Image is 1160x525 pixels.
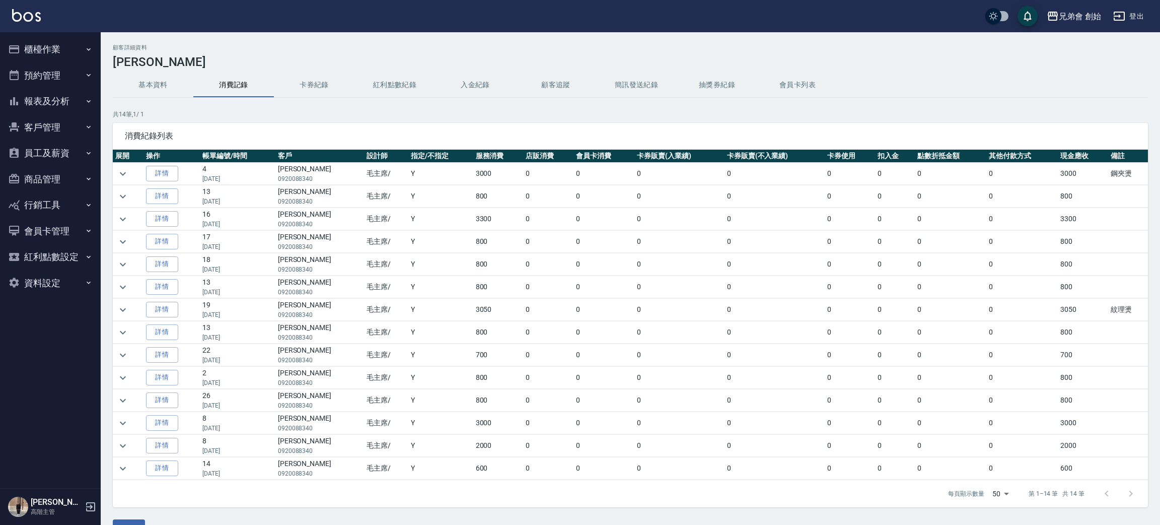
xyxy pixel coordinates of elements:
button: 消費記錄 [193,73,274,97]
button: expand row [115,393,130,408]
td: 0 [986,435,1058,457]
p: [DATE] [202,197,273,206]
td: 0 [986,231,1058,253]
p: 0920088340 [278,378,362,387]
td: 0 [875,367,915,389]
p: 0920088340 [278,242,362,251]
td: [PERSON_NAME] [275,321,365,344]
td: 0 [634,435,724,457]
td: 0 [986,344,1058,366]
td: 0 [724,389,825,412]
td: 0 [875,344,915,366]
td: [PERSON_NAME] [275,412,365,434]
td: 0 [875,321,915,344]
td: 0 [573,208,634,230]
td: 0 [875,253,915,276]
button: expand row [115,416,130,431]
td: 0 [915,299,986,321]
p: [DATE] [202,220,273,229]
td: 0 [915,389,986,412]
td: 0 [825,276,875,298]
td: 0 [915,412,986,434]
td: 800 [1058,276,1108,298]
button: 抽獎券紀錄 [677,73,757,97]
td: 毛主席 / [364,457,408,480]
button: 基本資料 [113,73,193,97]
th: 操作 [143,150,200,163]
button: expand row [115,234,130,249]
td: 0 [915,208,986,230]
p: 共 14 筆, 1 / 1 [113,110,1148,119]
td: 800 [1058,231,1108,253]
td: [PERSON_NAME] [275,231,365,253]
td: 0 [875,389,915,412]
td: 0 [825,185,875,208]
td: 毛主席 / [364,299,408,321]
a: 詳情 [146,392,178,408]
td: 0 [724,435,825,457]
td: 毛主席 / [364,163,408,185]
p: [DATE] [202,401,273,410]
td: 2000 [473,435,524,457]
td: 0 [986,457,1058,480]
td: Y [408,321,473,344]
td: 毛主席 / [364,389,408,412]
a: 詳情 [146,438,178,453]
td: [PERSON_NAME] [275,457,365,480]
td: 3000 [473,412,524,434]
td: 0 [875,276,915,298]
td: 800 [473,185,524,208]
td: Y [408,185,473,208]
p: [DATE] [202,174,273,183]
td: 800 [1058,185,1108,208]
td: 0 [915,276,986,298]
td: 0 [986,253,1058,276]
p: 0920088340 [278,197,362,206]
td: 0 [986,163,1058,185]
th: 客戶 [275,150,365,163]
button: save [1018,6,1038,26]
td: 0 [825,435,875,457]
p: [DATE] [202,424,273,433]
td: 800 [1058,253,1108,276]
td: [PERSON_NAME] [275,253,365,276]
button: 登出 [1109,7,1148,26]
img: Person [8,497,28,517]
p: 0920088340 [278,333,362,342]
td: Y [408,389,473,412]
th: 備註 [1108,150,1148,163]
button: 簡訊發送紀錄 [596,73,677,97]
th: 帳單編號/時間 [200,150,275,163]
td: 0 [915,457,986,480]
button: expand row [115,280,130,295]
td: 0 [875,435,915,457]
td: 3050 [473,299,524,321]
p: [DATE] [202,242,273,251]
td: 600 [473,457,524,480]
td: 0 [825,457,875,480]
td: 2 [200,367,275,389]
td: 0 [724,231,825,253]
a: 詳情 [146,234,178,249]
h5: [PERSON_NAME] [31,497,82,507]
button: expand row [115,325,130,340]
td: 13 [200,276,275,298]
div: 兄弟會 創始 [1059,10,1101,23]
td: 0 [634,389,724,412]
td: 毛主席 / [364,435,408,457]
td: 800 [1058,321,1108,344]
td: 16 [200,208,275,230]
p: 0920088340 [278,356,362,365]
td: 0 [523,367,573,389]
td: 0 [986,299,1058,321]
td: 0 [573,299,634,321]
button: 資料設定 [4,270,97,296]
p: 0920088340 [278,174,362,183]
td: 0 [724,367,825,389]
p: 0920088340 [278,424,362,433]
button: expand row [115,461,130,476]
td: 0 [573,231,634,253]
button: expand row [115,302,130,317]
td: 0 [634,457,724,480]
a: 詳情 [146,324,178,340]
